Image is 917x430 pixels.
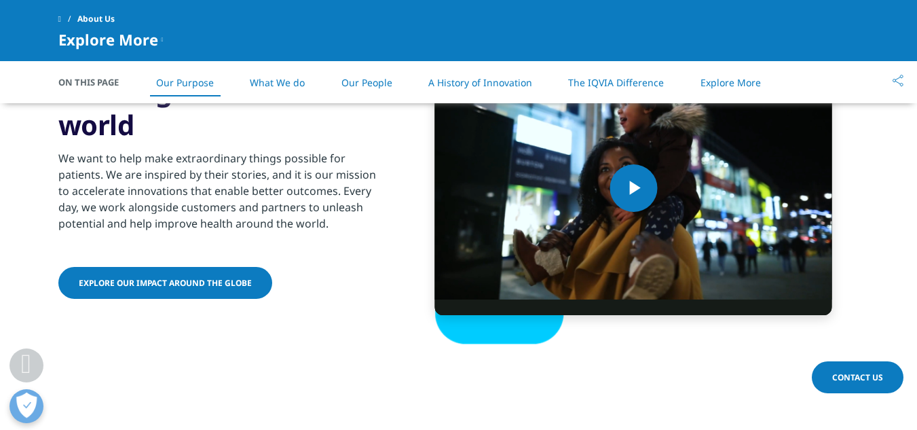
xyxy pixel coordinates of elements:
span: Explore our impact around the globe [79,277,252,289]
a: Explore More [700,76,761,89]
span: On This Page [58,75,133,89]
a: The IQVIA Difference [568,76,664,89]
a: Our People [341,76,392,89]
button: Play Video [610,164,657,212]
span: Explore More [58,31,158,48]
img: shape-2.png [408,31,859,346]
button: Open Preferences [10,389,43,423]
a: What We do [250,76,305,89]
span: Contact Us [832,372,883,383]
a: Explore our impact around the globe [58,267,272,299]
h3: Creating a healthier world [58,74,388,142]
a: Contact Us [812,361,903,393]
a: Our Purpose [156,76,214,89]
a: A History of Innovation [428,76,532,89]
p: We want to help make extraordinary things possible for patients. We are inspired by their stories... [58,150,388,240]
span: About Us [77,7,115,31]
video-js: Video Player [435,61,832,315]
